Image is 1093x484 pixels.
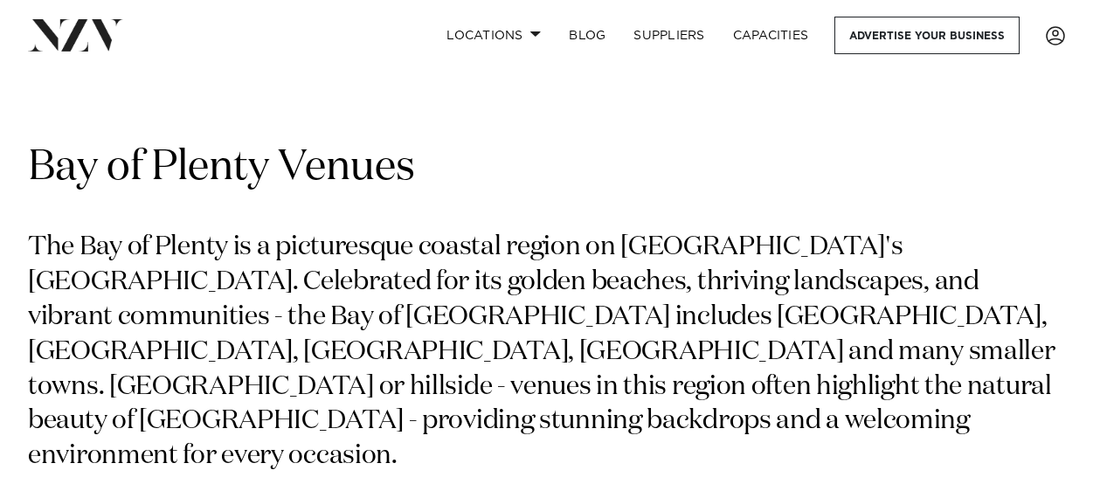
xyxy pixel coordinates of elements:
[719,17,823,54] a: Capacities
[619,17,718,54] a: SUPPLIERS
[28,19,123,51] img: nzv-logo.png
[555,17,619,54] a: BLOG
[432,17,555,54] a: Locations
[834,17,1020,54] a: Advertise your business
[28,141,1065,196] h1: Bay of Plenty Venues
[28,231,1065,474] p: The Bay of Plenty is a picturesque coastal region on [GEOGRAPHIC_DATA]'s [GEOGRAPHIC_DATA]. Celeb...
